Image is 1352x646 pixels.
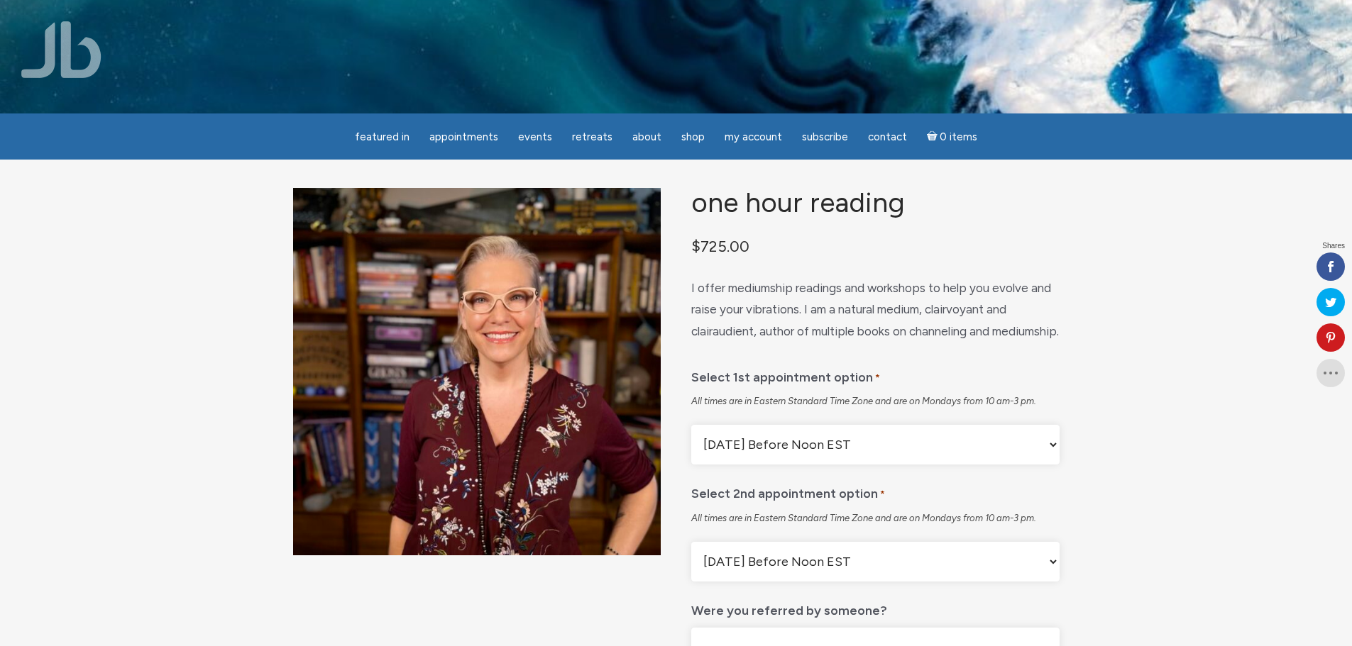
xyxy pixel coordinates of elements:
[691,476,885,506] label: Select 2nd appointment option
[624,123,670,151] a: About
[355,130,410,143] span: featured in
[918,122,986,151] a: Cart0 items
[518,130,552,143] span: Events
[793,123,857,151] a: Subscribe
[691,395,1059,408] div: All times are in Eastern Standard Time Zone and are on Mondays from 10 am-3 pm.
[293,188,661,555] img: One Hour Reading
[429,130,498,143] span: Appointments
[725,130,782,143] span: My Account
[691,237,749,255] bdi: 725.00
[691,360,880,390] label: Select 1st appointment option
[868,130,907,143] span: Contact
[572,130,612,143] span: Retreats
[940,132,977,143] span: 0 items
[632,130,661,143] span: About
[859,123,916,151] a: Contact
[802,130,848,143] span: Subscribe
[691,512,1059,525] div: All times are in Eastern Standard Time Zone and are on Mondays from 10 am-3 pm.
[927,130,940,143] i: Cart
[691,237,700,255] span: $
[681,130,705,143] span: Shop
[510,123,561,151] a: Events
[691,593,887,622] label: Were you referred by someone?
[716,123,791,151] a: My Account
[21,21,101,78] img: Jamie Butler. The Everyday Medium
[691,281,1059,338] span: I offer mediumship readings and workshops to help you evolve and raise your vibrations. I am a na...
[691,188,1059,218] h1: One Hour Reading
[346,123,418,151] a: featured in
[564,123,621,151] a: Retreats
[1322,243,1345,250] span: Shares
[673,123,713,151] a: Shop
[421,123,507,151] a: Appointments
